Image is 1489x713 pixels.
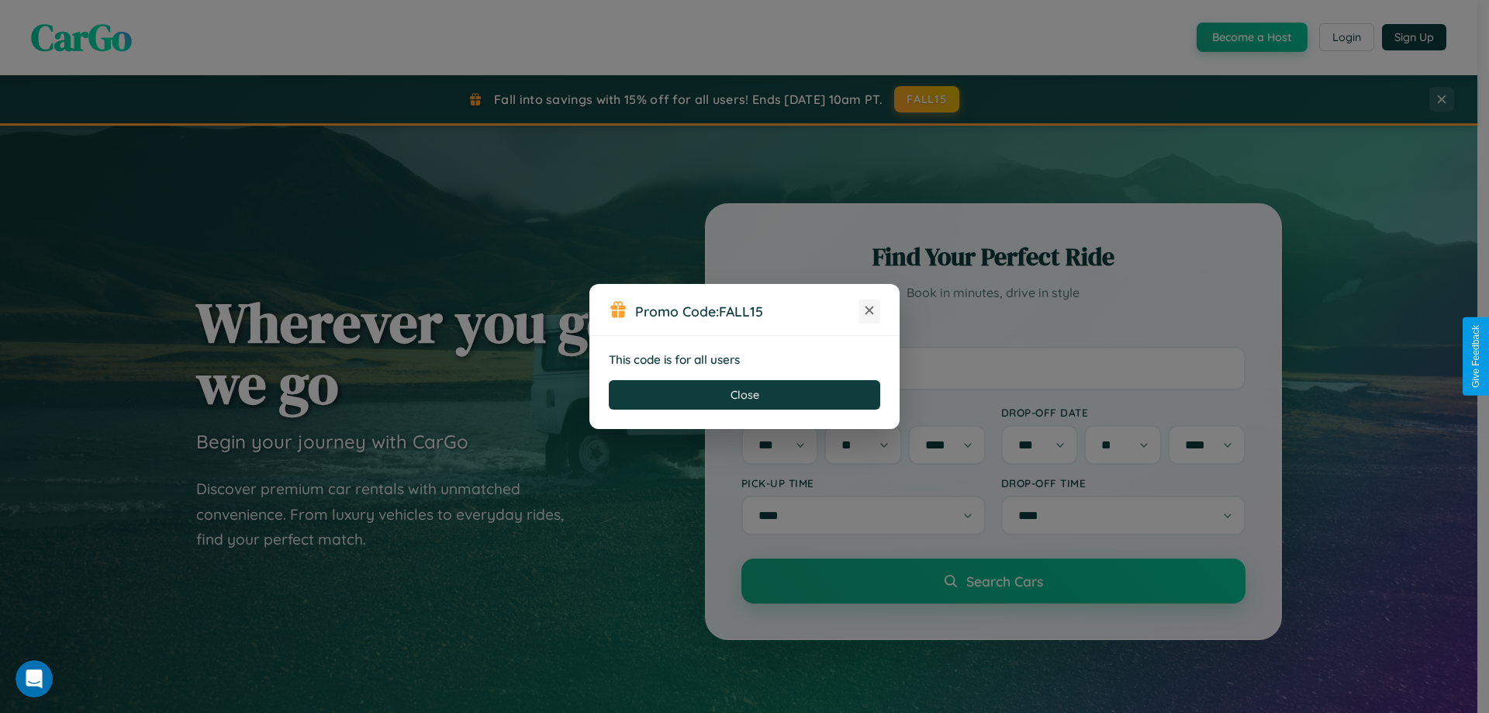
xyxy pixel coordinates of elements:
button: Close [609,380,880,410]
h3: Promo Code: [635,303,859,320]
iframe: Intercom live chat [16,660,53,697]
div: Give Feedback [1470,325,1481,388]
strong: This code is for all users [609,352,740,367]
b: FALL15 [719,303,763,320]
